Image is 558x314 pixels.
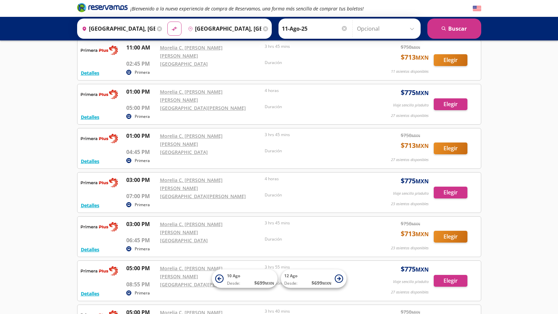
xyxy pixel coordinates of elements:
[130,5,364,12] em: ¡Bienvenido a la nueva experiencia de compra de Reservamos, una forma más sencilla de comprar tus...
[160,105,246,111] a: [GEOGRAPHIC_DATA][PERSON_NAME]
[391,289,429,295] p: 27 asientos disponibles
[391,157,429,163] p: 27 asientos disponibles
[185,20,261,37] input: Buscar Destino
[265,236,366,242] p: Duración
[126,60,157,68] p: 02:45 PM
[284,280,297,286] span: Desde:
[126,264,157,272] p: 05:00 PM
[284,273,297,279] span: 12 Ago
[391,69,429,74] p: 11 asientos disponibles
[160,221,223,235] a: Morelia C. [PERSON_NAME] [PERSON_NAME]
[401,264,429,274] span: $ 775
[126,192,157,200] p: 07:00 PM
[401,220,420,227] span: $ 750
[81,158,99,165] button: Detalles
[416,266,429,273] small: MXN
[126,43,157,52] p: 11:00 AM
[265,281,274,286] small: MXN
[391,245,429,251] p: 23 asientos disponibles
[265,132,366,138] p: 3 hrs 45 mins
[126,88,157,96] p: 01:00 PM
[160,44,223,59] a: Morelia C. [PERSON_NAME] [PERSON_NAME]
[160,265,223,280] a: Morelia C. [PERSON_NAME] [PERSON_NAME]
[160,237,208,244] a: [GEOGRAPHIC_DATA]
[126,148,157,156] p: 04:45 PM
[265,43,366,50] p: 3 hrs 45 mins
[77,2,128,12] i: Brand Logo
[135,246,150,252] p: Primera
[212,270,277,288] button: 10 AgoDesde:$699MXN
[135,114,150,120] p: Primera
[412,221,420,226] small: MXN
[265,104,366,110] p: Duración
[81,246,99,253] button: Detalles
[227,280,240,286] span: Desde:
[81,132,118,145] img: RESERVAMOS
[81,114,99,121] button: Detalles
[416,230,429,238] small: MXN
[81,43,118,57] img: RESERVAMOS
[81,264,118,278] img: RESERVAMOS
[265,192,366,198] p: Duración
[81,290,99,297] button: Detalles
[393,102,429,108] p: Viaje sencillo p/adulto
[265,148,366,154] p: Duración
[160,193,246,199] a: [GEOGRAPHIC_DATA][PERSON_NAME]
[126,104,157,112] p: 05:00 PM
[393,279,429,285] p: Viaje sencillo p/adulto
[135,69,150,75] p: Primera
[357,20,417,37] input: Opcional
[311,279,331,286] span: $ 699
[427,19,481,39] button: Buscar
[401,176,429,186] span: $ 775
[160,149,208,155] a: [GEOGRAPHIC_DATA]
[434,231,467,243] button: Elegir
[434,143,467,154] button: Elegir
[401,229,429,239] span: $ 713
[135,158,150,164] p: Primera
[81,202,99,209] button: Detalles
[322,281,331,286] small: MXN
[434,54,467,66] button: Elegir
[412,45,420,50] small: MXN
[126,280,157,288] p: 08:55 PM
[160,281,246,288] a: [GEOGRAPHIC_DATA][PERSON_NAME]
[126,236,157,244] p: 06:45 PM
[227,273,240,279] span: 10 Ago
[126,176,157,184] p: 03:00 PM
[81,176,118,189] img: RESERVAMOS
[412,133,420,138] small: MXN
[391,113,429,119] p: 27 asientos disponibles
[81,220,118,233] img: RESERVAMOS
[81,69,99,76] button: Detalles
[135,290,150,296] p: Primera
[160,89,223,103] a: Morelia C. [PERSON_NAME] [PERSON_NAME]
[416,142,429,150] small: MXN
[160,133,223,147] a: Morelia C. [PERSON_NAME] [PERSON_NAME]
[401,140,429,151] span: $ 713
[434,275,467,287] button: Elegir
[265,88,366,94] p: 4 horas
[265,176,366,182] p: 4 horas
[281,270,347,288] button: 12 AgoDesde:$699MXN
[416,89,429,97] small: MXN
[126,132,157,140] p: 01:00 PM
[81,88,118,101] img: RESERVAMOS
[434,187,467,198] button: Elegir
[160,61,208,67] a: [GEOGRAPHIC_DATA]
[282,20,348,37] input: Elegir Fecha
[434,98,467,110] button: Elegir
[391,201,429,207] p: 23 asientos disponibles
[401,88,429,98] span: $ 775
[393,191,429,196] p: Viaje sencillo p/adulto
[160,177,223,191] a: Morelia C. [PERSON_NAME] [PERSON_NAME]
[401,43,420,51] span: $ 750
[401,52,429,62] span: $ 713
[135,202,150,208] p: Primera
[79,20,155,37] input: Buscar Origen
[265,220,366,226] p: 3 hrs 45 mins
[401,132,420,139] span: $ 750
[265,60,366,66] p: Duración
[254,279,274,286] span: $ 699
[416,178,429,185] small: MXN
